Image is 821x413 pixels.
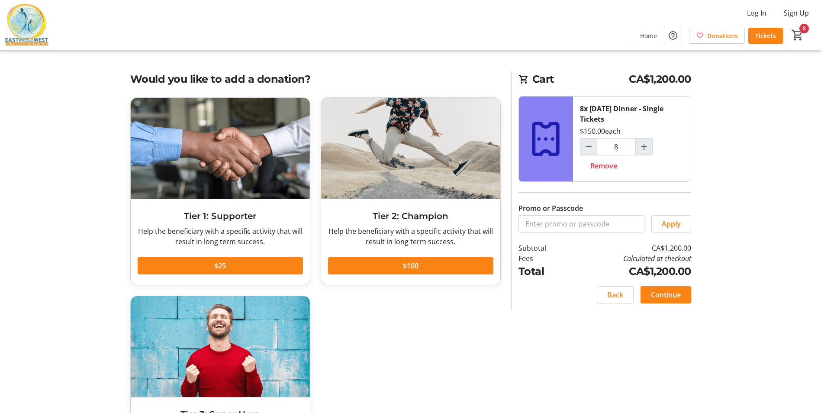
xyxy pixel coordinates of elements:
[518,264,569,279] td: Total
[518,243,569,253] td: Subtotal
[328,226,493,247] div: Help the beneficiary with a specific activity that will result in long term success.
[662,219,681,229] span: Apply
[328,210,493,223] h3: Tier 2: Champion
[633,28,664,44] a: Home
[518,203,583,213] label: Promo or Passcode
[707,31,738,40] span: Donations
[5,3,48,47] img: East Meets West Children's Foundation's Logo
[597,286,634,303] button: Back
[597,138,636,155] input: Diwali Dinner - Single Tickets Quantity
[748,28,783,44] a: Tickets
[607,290,623,300] span: Back
[138,210,303,223] h3: Tier 1: Supporter
[403,261,419,271] span: $100
[328,257,493,274] button: $100
[580,103,684,124] div: 8x [DATE] Dinner - Single Tickets
[518,215,644,232] input: Enter promo or passcode
[590,161,617,171] span: Remove
[214,261,226,271] span: $25
[755,31,776,40] span: Tickets
[131,296,310,397] img: Tier 3: Super Hero
[138,257,303,274] button: $25
[689,28,745,44] a: Donations
[784,8,809,18] span: Sign Up
[651,290,681,300] span: Continue
[651,215,691,232] button: Apply
[580,157,628,174] button: Remove
[747,8,766,18] span: Log In
[568,243,691,253] td: CA$1,200.00
[790,27,805,43] button: Cart
[131,98,310,199] img: Tier 1: Supporter
[740,6,773,20] button: Log In
[640,31,657,40] span: Home
[777,6,816,20] button: Sign Up
[321,98,500,199] img: Tier 2: Champion
[568,264,691,279] td: CA$1,200.00
[130,71,501,87] h2: Would you like to add a donation?
[664,27,682,44] button: Help
[138,226,303,247] div: Help the beneficiary with a specific activity that will result in long term success.
[568,253,691,264] td: Calculated at checkout
[641,286,691,303] button: Continue
[629,71,691,87] span: CA$1,200.00
[518,71,691,89] h2: Cart
[580,126,621,136] div: $150.00 each
[636,139,652,155] button: Increment by one
[580,139,597,155] button: Decrement by one
[518,253,569,264] td: Fees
